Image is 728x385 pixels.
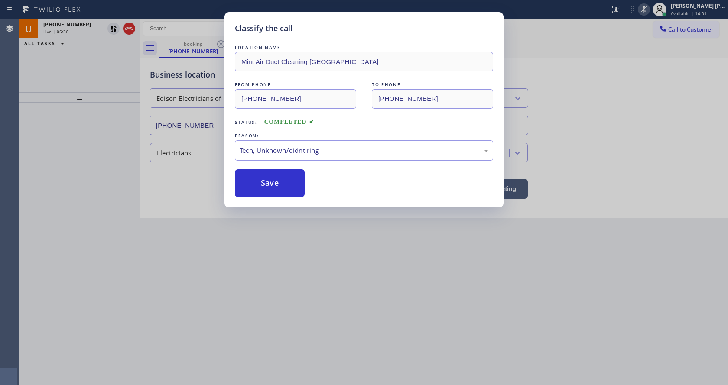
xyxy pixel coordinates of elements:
div: LOCATION NAME [235,43,493,52]
span: COMPLETED [264,119,315,125]
h5: Classify the call [235,23,292,34]
button: Save [235,169,305,197]
input: From phone [235,89,356,109]
div: FROM PHONE [235,80,356,89]
div: TO PHONE [372,80,493,89]
div: REASON: [235,131,493,140]
input: To phone [372,89,493,109]
div: Tech, Unknown/didnt ring [240,146,488,155]
span: Status: [235,119,257,125]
